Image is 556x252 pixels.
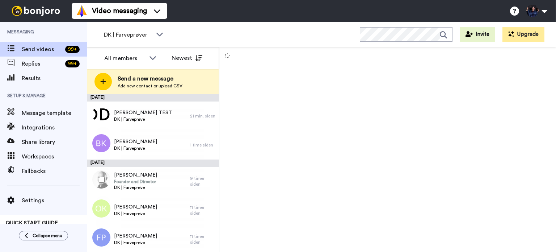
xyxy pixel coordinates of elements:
[22,45,62,54] span: Send videos
[6,220,58,226] span: QUICK START GUIDE
[166,51,208,65] button: Newest
[114,211,157,216] span: DK | Farveprøve
[114,203,157,211] span: [PERSON_NAME]
[22,196,87,205] span: Settings
[190,234,215,245] div: 11 timer siden
[190,113,215,119] div: 21 min. siden
[87,94,219,102] div: [DATE]
[65,46,80,53] div: 99 +
[87,160,219,167] div: [DATE]
[92,199,110,218] img: ok.png
[114,240,157,245] span: DK | Farveprøve
[114,109,172,116] span: [PERSON_NAME] TEST
[22,152,87,161] span: Workspaces
[104,30,152,39] span: DK | Farveprøver
[22,138,87,146] span: Share library
[9,6,63,16] img: bj-logo-header-white.svg
[114,116,172,122] span: DK | Farveprøve
[190,142,215,148] div: 1 time siden
[92,228,110,247] img: fp.png
[114,138,157,145] span: [PERSON_NAME]
[22,167,87,175] span: Fallbacks
[190,175,215,187] div: 9 timer siden
[114,232,157,240] span: [PERSON_NAME]
[502,27,544,42] button: Upgrade
[76,5,88,17] img: vm-color.svg
[460,27,495,42] button: Invite
[22,59,62,68] span: Replies
[118,74,182,83] span: Send a new message
[114,172,157,179] span: [PERSON_NAME]
[104,54,146,63] div: All members
[114,145,157,151] span: DK | Farveprøve
[92,134,110,152] img: bk.png
[92,6,147,16] span: Video messaging
[22,74,87,83] span: Results
[114,179,157,185] span: Founder and Director
[22,109,87,117] span: Message template
[33,233,62,239] span: Collapse menu
[19,231,68,240] button: Collapse menu
[92,105,110,123] img: dc8d7426-2aad-418f-b196-fa93515e6bf3.png
[114,185,157,190] span: DK | Farveprøve
[190,205,215,216] div: 11 timer siden
[65,60,80,67] div: 99 +
[22,123,87,132] span: Integrations
[118,83,182,89] span: Add new contact or upload CSV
